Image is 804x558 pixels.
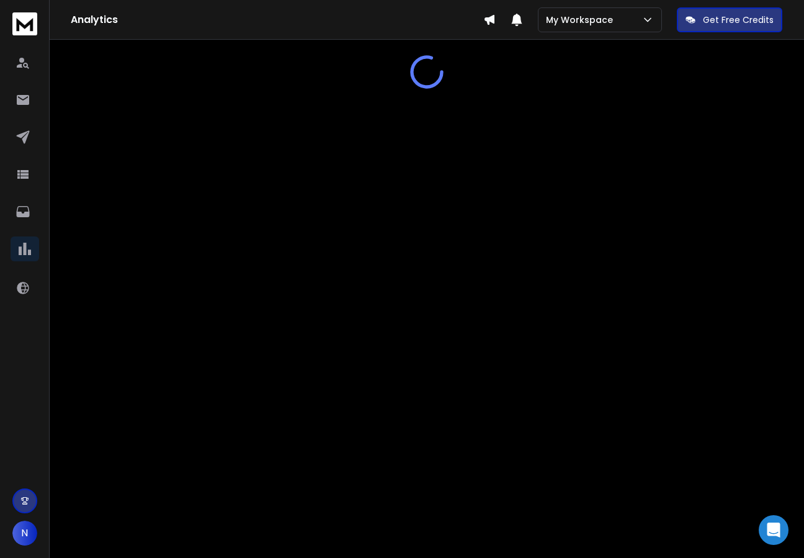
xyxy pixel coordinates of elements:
p: Get Free Credits [703,14,774,26]
img: logo [12,12,37,35]
button: Get Free Credits [677,7,782,32]
h1: Analytics [71,12,483,27]
button: N [12,521,37,546]
div: Open Intercom Messenger [759,515,788,545]
p: My Workspace [546,14,618,26]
